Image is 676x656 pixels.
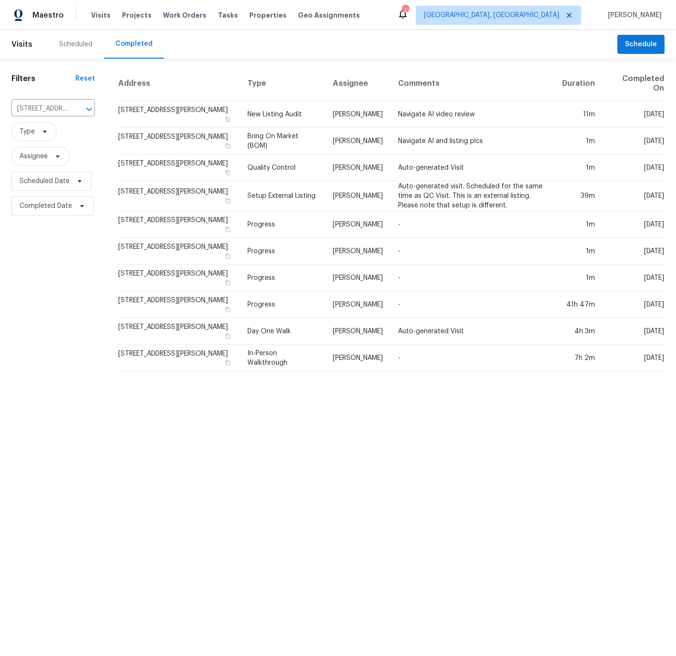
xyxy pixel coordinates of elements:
[554,181,603,211] td: 39m
[240,66,326,101] th: Type
[603,66,665,101] th: Completed On
[298,10,360,20] span: Geo Assignments
[224,142,232,150] button: Copy Address
[390,154,554,181] td: Auto-generated Visit
[118,318,239,345] td: [STREET_ADDRESS][PERSON_NAME]
[240,238,326,265] td: Progress
[617,35,665,54] button: Schedule
[325,291,390,318] td: [PERSON_NAME]
[554,154,603,181] td: 1m
[115,39,153,49] div: Completed
[390,318,554,345] td: Auto-generated Visit
[122,10,152,20] span: Projects
[118,291,239,318] td: [STREET_ADDRESS][PERSON_NAME]
[554,265,603,291] td: 1m
[603,238,665,265] td: [DATE]
[240,154,326,181] td: Quality Control
[75,74,95,83] div: Reset
[325,318,390,345] td: [PERSON_NAME]
[325,211,390,238] td: [PERSON_NAME]
[325,238,390,265] td: [PERSON_NAME]
[325,265,390,291] td: [PERSON_NAME]
[240,291,326,318] td: Progress
[554,238,603,265] td: 1m
[325,154,390,181] td: [PERSON_NAME]
[118,181,239,211] td: [STREET_ADDRESS][PERSON_NAME]
[240,345,326,371] td: In-Person Walkthrough
[554,291,603,318] td: 41h 47m
[224,305,232,314] button: Copy Address
[390,101,554,128] td: Navigate AI video review
[118,211,239,238] td: [STREET_ADDRESS][PERSON_NAME]
[218,12,238,19] span: Tasks
[424,10,559,20] span: [GEOGRAPHIC_DATA], [GEOGRAPHIC_DATA]
[82,102,96,116] button: Open
[118,345,239,371] td: [STREET_ADDRESS][PERSON_NAME]
[390,291,554,318] td: -
[20,201,72,211] span: Completed Date
[390,265,554,291] td: -
[118,128,239,154] td: [STREET_ADDRESS][PERSON_NAME]
[224,278,232,287] button: Copy Address
[249,10,287,20] span: Properties
[224,196,232,205] button: Copy Address
[625,39,657,51] span: Schedule
[240,181,326,211] td: Setup External Listing
[224,168,232,177] button: Copy Address
[91,10,111,20] span: Visits
[325,101,390,128] td: [PERSON_NAME]
[20,152,48,161] span: Assignee
[554,318,603,345] td: 4h 3m
[240,101,326,128] td: New Listing Audit
[325,66,390,101] th: Assignee
[325,181,390,211] td: [PERSON_NAME]
[240,265,326,291] td: Progress
[11,102,68,116] input: Search for an address...
[20,127,35,136] span: Type
[390,211,554,238] td: -
[390,66,554,101] th: Comments
[603,154,665,181] td: [DATE]
[603,265,665,291] td: [DATE]
[603,318,665,345] td: [DATE]
[118,265,239,291] td: [STREET_ADDRESS][PERSON_NAME]
[118,154,239,181] td: [STREET_ADDRESS][PERSON_NAME]
[390,345,554,371] td: -
[603,211,665,238] td: [DATE]
[603,345,665,371] td: [DATE]
[390,128,554,154] td: Navigate AI and listing pics
[118,238,239,265] td: [STREET_ADDRESS][PERSON_NAME]
[240,318,326,345] td: Day One Walk
[240,128,326,154] td: Bring On Market (BOM)
[224,252,232,260] button: Copy Address
[325,128,390,154] td: [PERSON_NAME]
[325,345,390,371] td: [PERSON_NAME]
[224,225,232,234] button: Copy Address
[11,34,32,55] span: Visits
[118,101,239,128] td: [STREET_ADDRESS][PERSON_NAME]
[554,345,603,371] td: 7h 2m
[554,128,603,154] td: 1m
[118,66,239,101] th: Address
[603,181,665,211] td: [DATE]
[11,74,75,83] h1: Filters
[224,115,232,123] button: Copy Address
[554,66,603,101] th: Duration
[603,128,665,154] td: [DATE]
[163,10,206,20] span: Work Orders
[554,101,603,128] td: 11m
[554,211,603,238] td: 1m
[390,181,554,211] td: Auto-generated visit. Scheduled for the same time as QC Visit. This is an external listing. Pleas...
[604,10,662,20] span: [PERSON_NAME]
[32,10,64,20] span: Maestro
[402,6,409,15] div: 1
[603,101,665,128] td: [DATE]
[59,40,92,49] div: Scheduled
[603,291,665,318] td: [DATE]
[240,211,326,238] td: Progress
[224,359,232,367] button: Copy Address
[390,238,554,265] td: -
[20,176,70,186] span: Scheduled Date
[224,332,232,340] button: Copy Address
